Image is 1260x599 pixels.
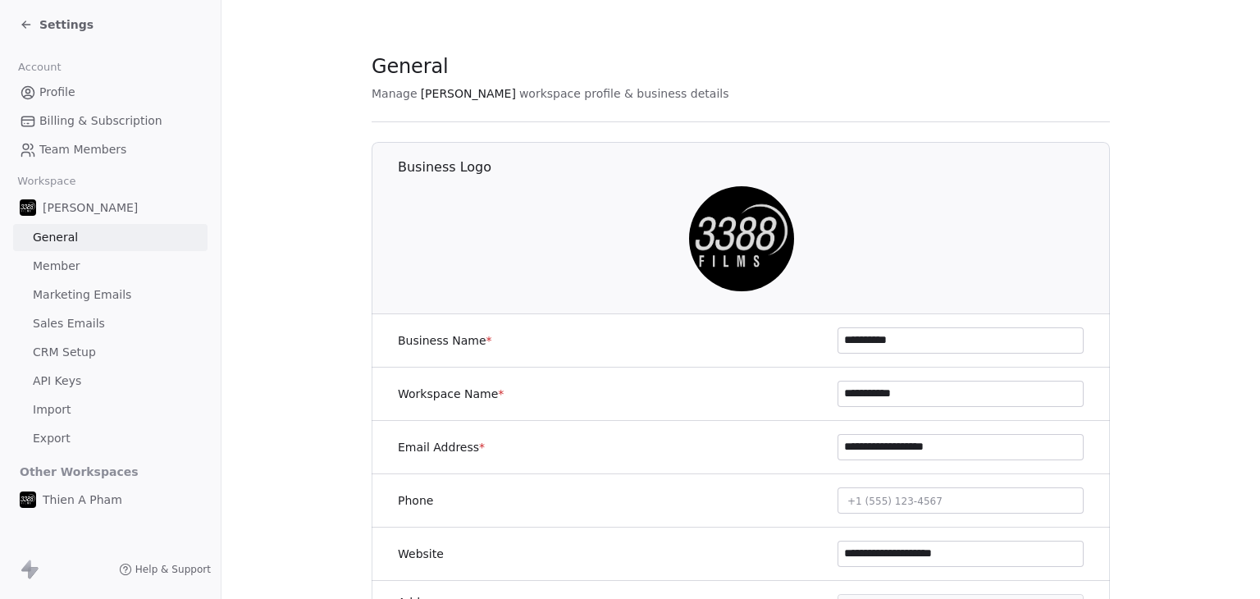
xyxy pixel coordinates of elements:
a: CRM Setup [13,339,208,366]
span: Account [11,55,68,80]
span: Export [33,430,71,447]
span: [PERSON_NAME] [421,85,516,102]
a: Import [13,396,208,423]
span: General [372,54,449,79]
span: API Keys [33,373,81,390]
img: 3388Films_Logo_White.jpg [20,492,36,508]
label: Email Address [398,439,485,455]
a: Export [13,425,208,452]
span: Thien A Pham [43,492,122,508]
h1: Business Logo [398,158,1111,176]
label: Workspace Name [398,386,504,402]
a: Billing & Subscription [13,107,208,135]
span: Member [33,258,80,275]
img: 3388Films_Logo_White.jpg [20,199,36,216]
span: General [33,229,78,246]
span: Team Members [39,141,126,158]
span: Import [33,401,71,418]
span: Help & Support [135,563,211,576]
a: Help & Support [119,563,211,576]
label: Business Name [398,332,492,349]
a: Member [13,253,208,280]
span: Marketing Emails [33,286,131,304]
span: Billing & Subscription [39,112,162,130]
img: 3388Films_Logo_White.jpg [689,186,794,291]
a: Team Members [13,136,208,163]
a: General [13,224,208,251]
span: CRM Setup [33,344,96,361]
button: +1 (555) 123-4567 [838,487,1084,514]
a: API Keys [13,368,208,395]
label: Phone [398,492,433,509]
a: Sales Emails [13,310,208,337]
label: Website [398,546,444,562]
span: workspace profile & business details [519,85,729,102]
span: Profile [39,84,75,101]
a: Settings [20,16,94,33]
span: [PERSON_NAME] [43,199,138,216]
span: Sales Emails [33,315,105,332]
span: Settings [39,16,94,33]
span: Manage [372,85,418,102]
a: Profile [13,79,208,106]
a: Marketing Emails [13,281,208,309]
span: +1 (555) 123-4567 [847,496,943,507]
span: Workspace [11,169,83,194]
span: Other Workspaces [13,459,145,485]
